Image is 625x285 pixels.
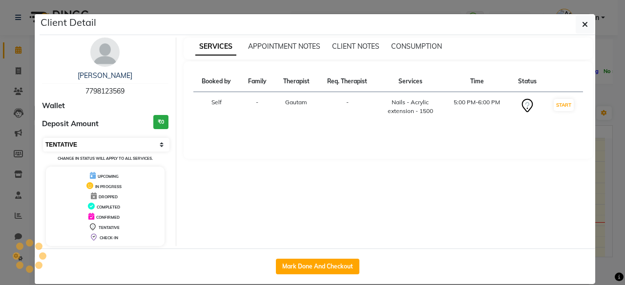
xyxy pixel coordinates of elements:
[318,92,377,122] td: -
[276,259,359,274] button: Mark Done And Checkout
[444,92,510,122] td: 5:00 PM-6:00 PM
[193,71,240,92] th: Booked by
[383,98,438,115] div: Nails - Acrylic extension - 1500
[78,71,132,80] a: [PERSON_NAME]
[58,156,153,161] small: Change in status will apply to all services.
[285,98,307,106] span: Gautam
[444,71,510,92] th: Time
[99,225,120,230] span: TENTATIVE
[85,87,125,95] span: 7798123569
[98,174,119,179] span: UPCOMING
[153,115,168,129] h3: ₹0
[510,71,545,92] th: Status
[248,42,320,51] span: APPOINTMENT NOTES
[318,71,377,92] th: Req. Therapist
[240,92,274,122] td: -
[195,38,236,56] span: SERVICES
[193,92,240,122] td: Self
[97,205,120,209] span: COMPLETED
[99,194,118,199] span: DROPPED
[554,99,574,111] button: START
[274,71,318,92] th: Therapist
[332,42,379,51] span: CLIENT NOTES
[42,118,99,130] span: Deposit Amount
[100,235,118,240] span: CHECK-IN
[95,184,122,189] span: IN PROGRESS
[41,15,96,30] h5: Client Detail
[377,71,444,92] th: Services
[96,215,120,220] span: CONFIRMED
[391,42,442,51] span: CONSUMPTION
[90,38,120,67] img: avatar
[240,71,274,92] th: Family
[42,100,65,112] span: Wallet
